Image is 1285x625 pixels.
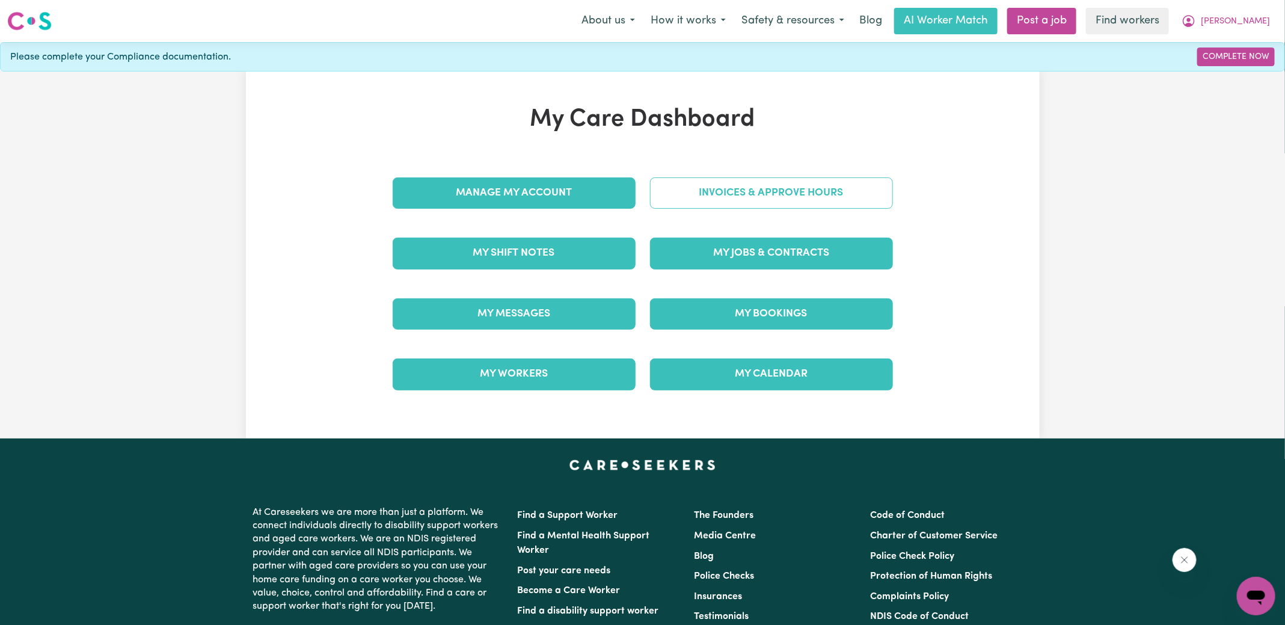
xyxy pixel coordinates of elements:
[393,359,636,390] a: My Workers
[870,552,954,561] a: Police Check Policy
[650,177,893,209] a: Invoices & Approve Hours
[393,238,636,269] a: My Shift Notes
[694,552,714,561] a: Blog
[650,298,893,330] a: My Bookings
[694,531,756,541] a: Media Centre
[870,511,945,520] a: Code of Conduct
[574,8,643,34] button: About us
[385,105,900,134] h1: My Care Dashboard
[7,8,73,18] span: Need any help?
[569,460,716,470] a: Careseekers home page
[694,612,749,621] a: Testimonials
[1197,48,1275,66] a: Complete Now
[870,571,992,581] a: Protection of Human Rights
[694,511,753,520] a: The Founders
[734,8,852,34] button: Safety & resources
[518,511,618,520] a: Find a Support Worker
[518,531,650,555] a: Find a Mental Health Support Worker
[694,571,754,581] a: Police Checks
[253,501,503,618] p: At Careseekers we are more than just a platform. We connect individuals directly to disability su...
[7,10,52,32] img: Careseekers logo
[643,8,734,34] button: How it works
[894,8,998,34] a: AI Worker Match
[518,566,611,576] a: Post your care needs
[870,592,949,602] a: Complaints Policy
[852,8,889,34] a: Blog
[1174,8,1278,34] button: My Account
[393,177,636,209] a: Manage My Account
[650,238,893,269] a: My Jobs & Contracts
[1201,15,1270,28] span: [PERSON_NAME]
[518,586,621,596] a: Become a Care Worker
[1007,8,1076,34] a: Post a job
[694,592,742,602] a: Insurances
[870,531,998,541] a: Charter of Customer Service
[650,359,893,390] a: My Calendar
[518,606,659,616] a: Find a disability support worker
[1173,548,1197,572] iframe: Close message
[1237,577,1275,615] iframe: Button to launch messaging window
[1086,8,1169,34] a: Find workers
[10,50,231,64] span: Please complete your Compliance documentation.
[7,7,52,35] a: Careseekers logo
[870,612,969,621] a: NDIS Code of Conduct
[393,298,636,330] a: My Messages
